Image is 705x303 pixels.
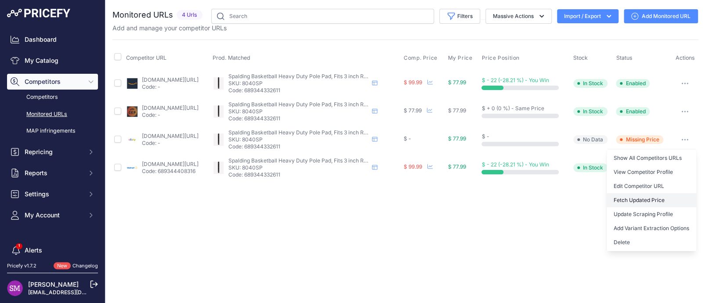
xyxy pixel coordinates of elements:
button: Filters [439,9,480,24]
span: My Account [25,211,82,220]
a: Edit Competitor URL [607,179,696,193]
span: Stock [573,54,588,61]
span: Prod. Matched [212,54,250,61]
span: Spalding Basketball Heavy Duty Pole Pad, Fits 3 inch Round to 4 inch Square Poles - Black - 1 1/2... [228,101,501,108]
span: Enabled [616,107,650,116]
span: Price Position [481,54,519,61]
span: $ 77.99 [448,163,466,170]
button: Add Variant Extraction Options [607,221,696,235]
a: [EMAIL_ADDRESS][DOMAIN_NAME] [28,289,120,296]
span: $ 99.99 [404,163,422,170]
button: Competitors [7,74,98,90]
a: Dashboard [7,32,98,47]
button: My Account [7,207,98,223]
div: $ - [404,135,444,142]
a: [DOMAIN_NAME][URL] [142,133,199,139]
a: [DOMAIN_NAME][URL] [142,161,199,167]
a: [DOMAIN_NAME][URL] [142,76,199,83]
p: Code: 689344332611 [228,143,369,150]
span: In Stock [573,107,607,116]
button: Settings [7,186,98,202]
button: Massive Actions [485,9,552,24]
p: SKU: 8040SP [228,108,369,115]
a: Add Monitored URL [624,9,698,23]
p: Add and manage your competitor URLs [112,24,227,32]
button: Import / Export [557,9,618,23]
p: SKU: 8040SP [228,136,369,143]
button: Comp. Price [404,54,439,61]
button: Repricing [7,144,98,160]
span: $ 77.99 [448,135,466,142]
span: $ - 22 (-28.21 %) - You Win [481,77,549,83]
div: Pricefy v1.7.2 [7,262,36,270]
a: My Catalog [7,53,98,69]
span: $ + 0 (0 %) - Same Price [481,105,544,112]
span: Spalding Basketball Heavy Duty Pole Pad, Fits 3 inch Round to 4 inch Square Poles - Black - 1 1/2... [228,129,501,136]
p: Code: 689344332611 [228,115,369,122]
span: Status [616,54,632,61]
a: Changelog [72,263,98,269]
img: Pricefy Logo [7,9,70,18]
button: Price Position [481,54,521,61]
p: Code: - [142,112,199,119]
span: Actions [675,54,694,61]
span: $ - 22 (-28.21 %) - You Win [481,161,549,168]
span: $ 77.99 [404,107,422,114]
p: Code: 689344332611 [228,171,369,178]
p: Code: 689344332611 [228,87,369,94]
a: Competitors [7,90,98,105]
a: View Competitor Profile [607,165,696,179]
span: $ 77.99 [448,79,466,86]
input: Search [211,9,434,24]
button: Fetch Updated Price [607,193,696,207]
nav: Sidebar [7,32,98,292]
h2: Monitored URLs [112,9,173,21]
p: Code: - [142,83,199,90]
span: Enabled [616,79,650,88]
span: Comp. Price [404,54,437,61]
p: SKU: 8040SP [228,164,369,171]
div: $ - [481,133,570,140]
span: Competitors [25,77,82,86]
span: $ 77.99 [448,107,466,114]
button: My Price [448,54,474,61]
span: 4 Urls [177,10,202,20]
span: In Stock [573,163,607,172]
button: Delete [607,235,696,249]
span: $ 99.99 [404,79,422,86]
span: Competitor URL [126,54,166,61]
button: Reports [7,165,98,181]
p: SKU: 8040SP [228,80,369,87]
a: [DOMAIN_NAME][URL] [142,105,199,111]
p: Code: 689344408316 [142,168,199,175]
span: Reports [25,169,82,177]
span: In Stock [573,79,607,88]
a: MAP infringements [7,123,98,139]
a: [PERSON_NAME] [28,281,79,288]
span: Spalding Basketball Heavy Duty Pole Pad, Fits 3 inch Round to 4 inch Square Poles - Black - 1 1/2... [228,157,501,164]
span: Repricing [25,148,82,156]
a: Alerts [7,242,98,258]
a: Update Scraping Profile [607,207,696,221]
span: Settings [25,190,82,198]
span: No Data [573,135,607,144]
span: Spalding Basketball Heavy Duty Pole Pad, Fits 3 inch Round to 4 inch Square Poles - Black - 1 1/2... [228,73,501,79]
span: New [54,262,71,270]
a: Monitored URLs [7,107,98,122]
p: Code: - [142,140,199,147]
span: Missing Price [616,135,663,144]
a: Show All Competitors URLs [607,151,696,165]
span: My Price [448,54,472,61]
